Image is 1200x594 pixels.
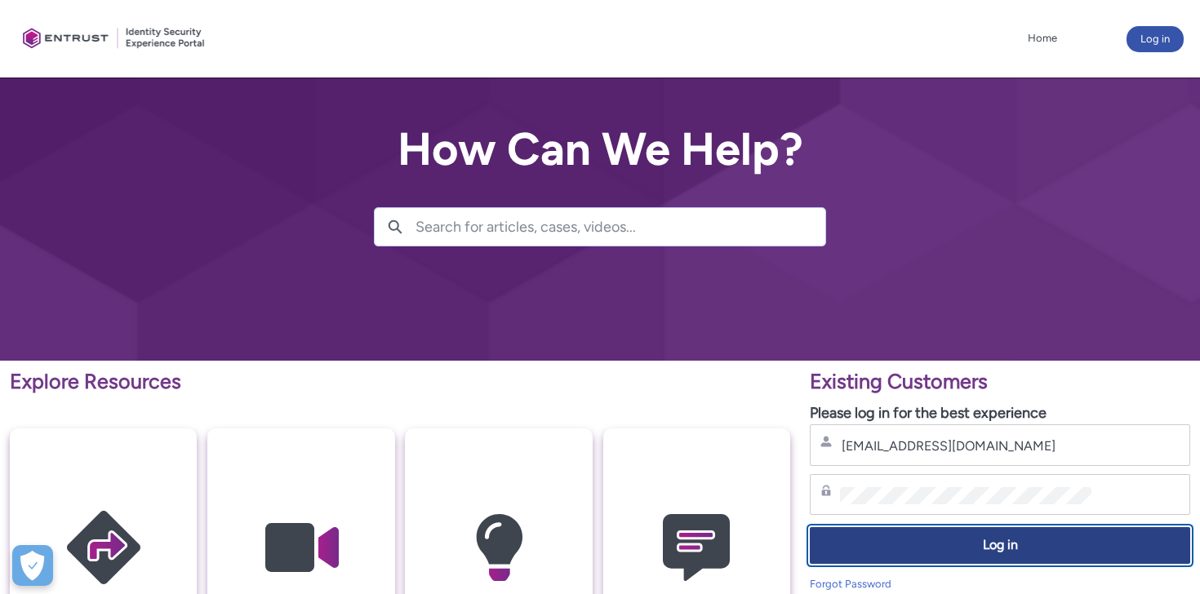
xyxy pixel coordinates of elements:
[1024,26,1061,51] a: Home
[416,208,825,246] input: Search for articles, cases, videos...
[374,124,826,175] h2: How Can We Help?
[840,437,1091,454] input: Username
[12,545,53,586] div: Cookie Preferences
[810,578,891,590] a: Forgot Password
[810,366,1190,397] p: Existing Customers
[12,545,53,586] button: Open Preferences
[375,208,416,246] button: Search
[10,366,790,397] p: Explore Resources
[1127,26,1184,52] button: Log in
[810,402,1190,424] p: Please log in for the best experience
[820,536,1180,555] span: Log in
[810,527,1190,564] button: Log in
